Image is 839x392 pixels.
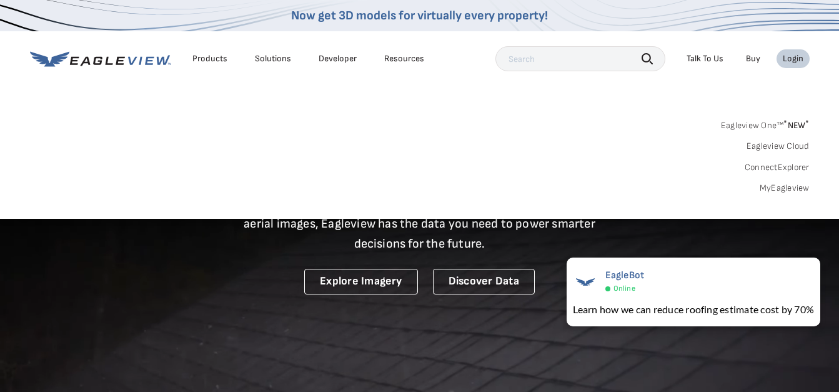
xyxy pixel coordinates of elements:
[783,120,809,131] span: NEW
[721,116,810,131] a: Eagleview One™*NEW*
[747,141,810,152] a: Eagleview Cloud
[687,53,723,64] div: Talk To Us
[229,194,611,254] p: A new era starts here. Built on more than 3.5 billion high-resolution aerial images, Eagleview ha...
[433,269,535,294] a: Discover Data
[745,162,810,173] a: ConnectExplorer
[495,46,665,71] input: Search
[255,53,291,64] div: Solutions
[783,53,803,64] div: Login
[304,269,418,294] a: Explore Imagery
[192,53,227,64] div: Products
[605,269,645,281] span: EagleBot
[384,53,424,64] div: Resources
[746,53,760,64] a: Buy
[613,284,635,293] span: Online
[319,53,357,64] a: Developer
[573,302,814,317] div: Learn how we can reduce roofing estimate cost by 70%
[573,269,598,294] img: EagleBot
[760,183,810,194] a: MyEagleview
[291,8,548,23] a: Now get 3D models for virtually every property!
